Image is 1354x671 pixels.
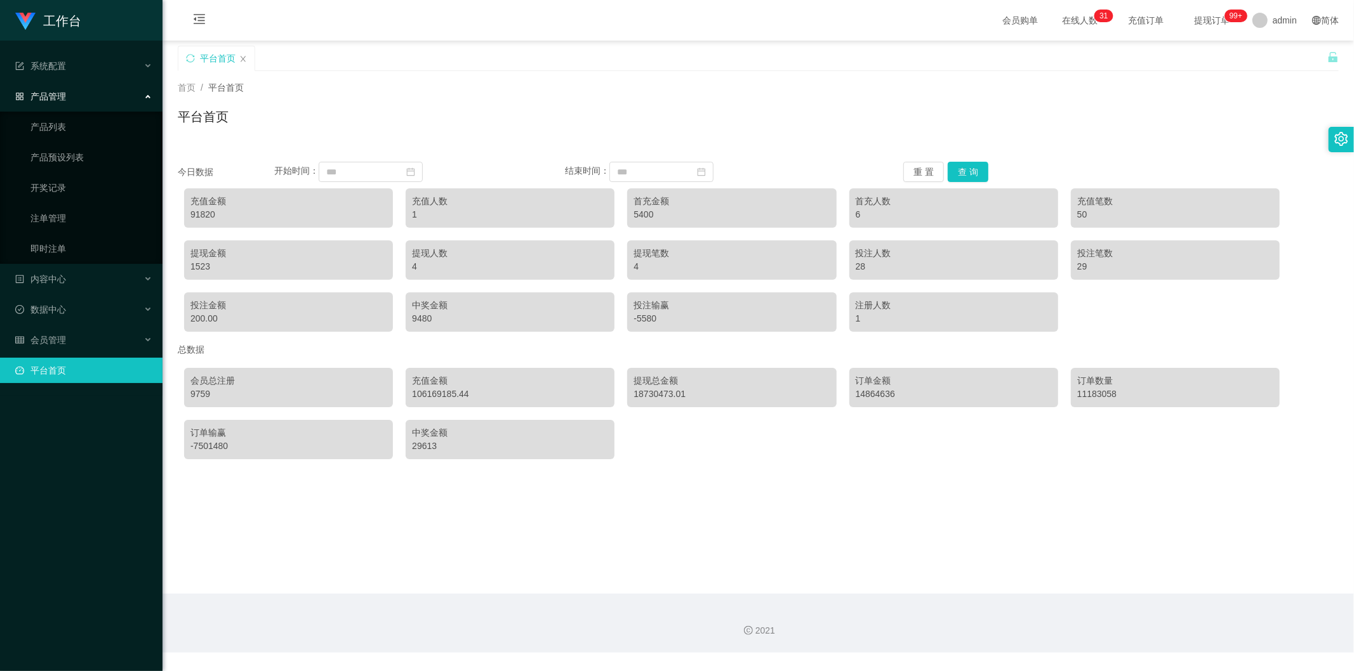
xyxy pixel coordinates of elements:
div: 今日数据 [178,166,274,179]
div: 订单数量 [1077,374,1273,388]
p: 1 [1104,10,1108,22]
a: 注单管理 [30,205,152,231]
div: 91820 [190,208,387,221]
div: 订单金额 [856,374,1052,388]
div: 总数据 [178,338,1339,362]
div: 4 [634,260,830,273]
div: -5580 [634,312,830,325]
div: 1523 [190,260,387,273]
a: 产品列表 [30,114,152,140]
div: 11183058 [1077,388,1273,401]
div: 投注笔数 [1077,247,1273,260]
div: 1 [412,208,608,221]
i: 图标: calendar [697,167,706,176]
sup: 992 [1225,10,1247,22]
div: 5400 [634,208,830,221]
div: 充值金额 [190,195,387,208]
a: 即时注单 [30,236,152,261]
i: 图标: setting [1334,132,1348,146]
div: 6 [856,208,1052,221]
div: 9480 [412,312,608,325]
i: 图标: check-circle-o [15,305,24,314]
span: 会员管理 [15,335,66,345]
a: 产品预设列表 [30,145,152,170]
i: 图标: table [15,335,24,344]
span: 提现订单 [1188,16,1236,25]
div: 14864636 [856,388,1052,401]
div: 9759 [190,388,387,401]
button: 重 置 [903,162,944,182]
sup: 31 [1094,10,1113,22]
h1: 工作台 [43,1,81,41]
div: 提现人数 [412,247,608,260]
span: / [201,82,203,93]
div: 充值金额 [412,374,608,388]
i: 图标: global [1312,16,1321,25]
div: 订单输赢 [190,426,387,440]
span: 首页 [178,82,196,93]
i: 图标: sync [186,54,195,63]
div: 投注人数 [856,247,1052,260]
div: 投注输赢 [634,299,830,312]
i: 图标: appstore-o [15,92,24,101]
i: 图标: unlock [1327,51,1339,63]
div: 29613 [412,440,608,453]
h1: 平台首页 [178,107,229,126]
i: 图标: close [239,55,247,63]
i: 图标: calendar [406,167,415,176]
span: 结束时间： [565,166,609,176]
span: 产品管理 [15,91,66,101]
div: 提现笔数 [634,247,830,260]
div: 充值人数 [412,195,608,208]
span: 开始时间： [274,166,319,176]
div: 200.00 [190,312,387,325]
div: 投注金额 [190,299,387,312]
a: 工作台 [15,15,81,25]
div: 50 [1077,208,1273,221]
div: -7501480 [190,440,387,453]
a: 开奖记录 [30,175,152,200]
div: 首充金额 [634,195,830,208]
div: 106169185.44 [412,388,608,401]
button: 查 询 [948,162,988,182]
div: 中奖金额 [412,426,608,440]
img: logo.9652507e.png [15,13,36,30]
div: 会员总注册 [190,374,387,388]
span: 在线人数 [1056,16,1104,25]
span: 平台首页 [208,82,244,93]
a: 图标: dashboard平台首页 [15,358,152,383]
div: 28 [856,260,1052,273]
p: 3 [1099,10,1104,22]
div: 平台首页 [200,46,236,70]
div: 1 [856,312,1052,325]
div: 注册人数 [856,299,1052,312]
div: 2021 [173,624,1344,637]
div: 29 [1077,260,1273,273]
i: 图标: form [15,62,24,70]
div: 中奖金额 [412,299,608,312]
span: 内容中心 [15,274,66,284]
i: 图标: menu-fold [178,1,221,41]
span: 数据中心 [15,304,66,315]
div: 4 [412,260,608,273]
i: 图标: profile [15,275,24,283]
div: 提现总金额 [634,374,830,388]
span: 充值订单 [1122,16,1170,25]
div: 首充人数 [856,195,1052,208]
span: 系统配置 [15,61,66,71]
div: 18730473.01 [634,388,830,401]
i: 图标: copyright [744,626,753,635]
div: 充值笔数 [1077,195,1273,208]
div: 提现金额 [190,247,387,260]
